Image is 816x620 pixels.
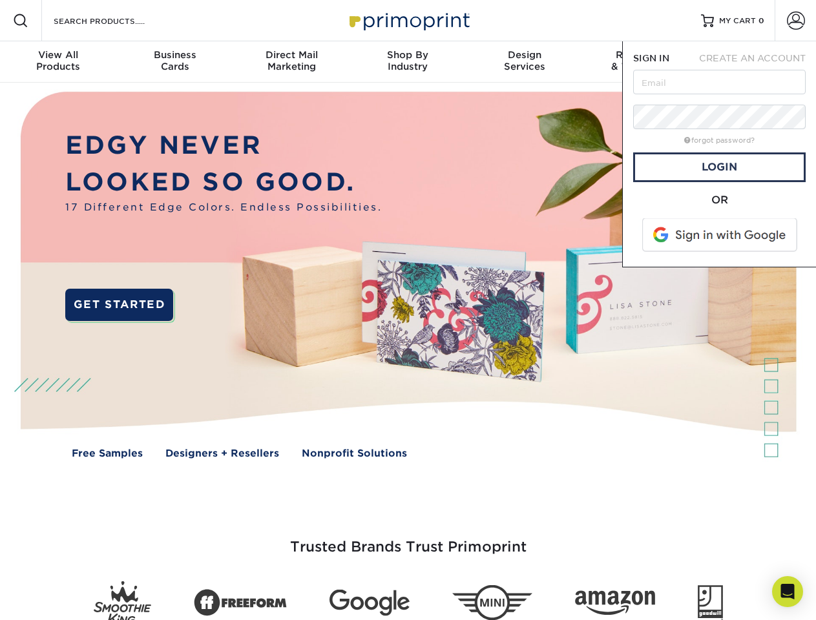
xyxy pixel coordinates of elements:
div: & Templates [583,49,699,72]
span: SIGN IN [633,53,669,63]
input: Email [633,70,806,94]
iframe: Google Customer Reviews [3,581,110,615]
a: Free Samples [72,446,143,461]
a: Resources& Templates [583,41,699,83]
div: Cards [116,49,233,72]
a: Nonprofit Solutions [302,446,407,461]
a: forgot password? [684,136,755,145]
span: Resources [583,49,699,61]
span: CREATE AN ACCOUNT [699,53,806,63]
span: MY CART [719,15,756,26]
p: EDGY NEVER [65,127,382,164]
a: Login [633,152,806,182]
img: Goodwill [698,585,723,620]
a: Direct MailMarketing [233,41,350,83]
span: Shop By [350,49,466,61]
span: Business [116,49,233,61]
a: DesignServices [466,41,583,83]
div: Services [466,49,583,72]
img: Amazon [575,591,655,615]
span: 17 Different Edge Colors. Endless Possibilities. [65,200,382,215]
p: LOOKED SO GOOD. [65,164,382,201]
span: Direct Mail [233,49,350,61]
a: GET STARTED [65,289,173,321]
a: BusinessCards [116,41,233,83]
img: Primoprint [344,6,473,34]
div: Industry [350,49,466,72]
a: Designers + Resellers [165,446,279,461]
div: Marketing [233,49,350,72]
div: OR [633,192,806,208]
img: Google [330,590,410,616]
div: Open Intercom Messenger [772,576,803,607]
a: Shop ByIndustry [350,41,466,83]
input: SEARCH PRODUCTS..... [52,13,178,28]
h3: Trusted Brands Trust Primoprint [30,508,786,571]
span: Design [466,49,583,61]
span: 0 [758,16,764,25]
